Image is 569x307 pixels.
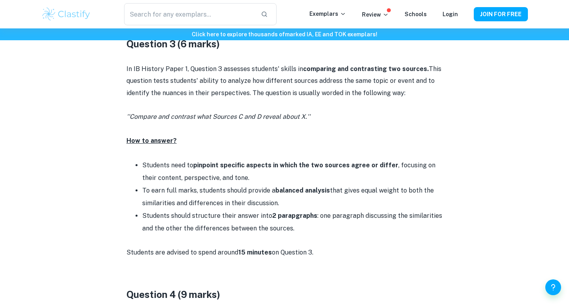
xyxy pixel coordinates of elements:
[193,161,398,169] strong: pinpoint specific aspects in which the two sources agree or differ
[142,159,443,184] li: Students need to , focusing on their content, perspective, and tone.
[142,210,443,235] li: Students should structure their answer into : one paragraph discussing the similarities and the o...
[126,37,443,51] h3: Question 3 (6 marks)
[362,10,389,19] p: Review
[272,212,317,219] strong: 2 parapgraphs
[545,279,561,295] button: Help and Feedback
[126,287,443,301] h3: Question 4 (9 marks)
[303,65,429,73] strong: comparing and contrasting two sources.
[474,7,528,21] button: JOIN FOR FREE
[142,184,443,210] li: To earn full marks, students should provide a that gives equal weight to both the similarities an...
[238,249,272,256] strong: 15 minutes
[443,11,458,17] a: Login
[309,9,346,18] p: Exemplars
[126,63,443,99] p: In IB History Paper 1, Question 3 assesses students' skills in This question tests students' abil...
[275,187,330,194] strong: balanced analysis
[2,30,567,39] h6: Click here to explore thousands of marked IA, EE and TOK exemplars !
[126,113,310,120] i: ''Compare and contrast what Sources C and D reveal about X.''
[126,137,177,144] u: How to answer?
[126,247,443,258] p: Students are advised to spend around on Question 3.
[41,6,91,22] img: Clastify logo
[405,11,427,17] a: Schools
[124,3,254,25] input: Search for any exemplars...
